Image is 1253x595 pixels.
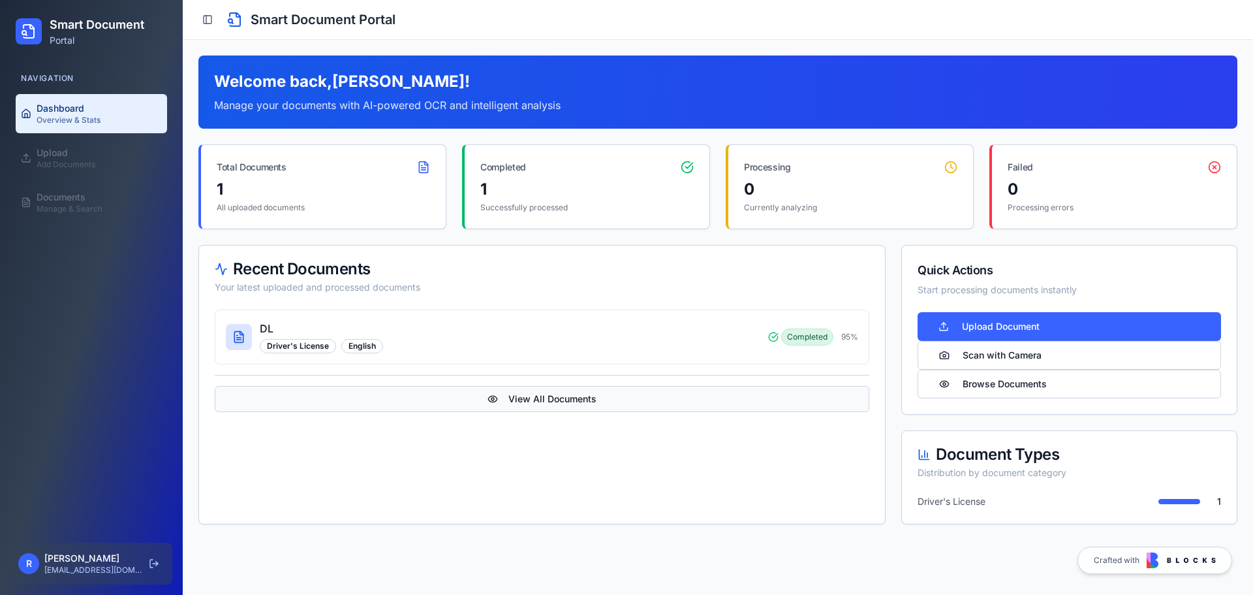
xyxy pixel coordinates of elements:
[744,202,957,213] p: Currently analyzing
[1008,179,1221,200] div: 0
[215,281,869,294] div: Your latest uploaded and processed documents
[918,312,1221,341] button: Upload Document
[37,115,101,125] div: Overview & Stats
[44,552,144,565] p: [PERSON_NAME]
[781,329,833,346] span: Completed
[744,161,791,174] div: Processing
[260,339,336,353] div: Driver's License
[918,261,1221,280] div: Quick Actions
[1008,161,1033,174] div: Failed
[1094,555,1139,566] span: Crafted with
[918,350,1221,363] a: Scan with Camera
[1205,495,1221,508] span: 1
[217,161,286,174] div: Total Documents
[918,379,1221,392] a: Browse Documents
[215,261,869,277] div: Recent Documents
[16,94,167,133] a: DashboardOverview & Stats
[26,557,32,570] span: R
[341,339,383,353] div: English
[16,183,167,222] a: DocumentsManage & Search
[16,138,167,178] a: UploadAdd Documents
[260,321,768,336] p: DL
[217,202,430,213] p: All uploaded documents
[918,466,1221,479] div: Distribution by document category
[44,565,144,575] p: [EMAIL_ADDRESS][DOMAIN_NAME]
[918,321,1221,334] a: Upload Document
[37,191,102,204] div: Documents
[1008,202,1221,213] p: Processing errors
[214,71,1222,92] h1: Welcome back, [PERSON_NAME] !
[214,97,1222,113] p: Manage your documents with AI-powered OCR and intelligent analysis
[37,159,95,170] div: Add Documents
[918,447,1221,462] div: Document Types
[918,495,1158,508] span: Driver's License
[215,386,869,412] button: View All Documents
[50,16,144,34] h2: Smart Document
[215,394,869,407] a: View All Documents
[251,10,395,29] h1: Smart Document Portal
[744,179,957,200] div: 0
[480,202,694,213] p: Successfully processed
[918,283,1221,297] div: Start processing documents instantly
[16,68,167,89] div: Navigation
[37,146,95,159] div: Upload
[37,204,102,214] div: Manage & Search
[217,179,430,200] div: 1
[37,102,101,115] div: Dashboard
[480,161,526,174] div: Completed
[918,370,1221,398] button: Browse Documents
[918,341,1221,370] button: Scan with Camera
[480,179,694,200] div: 1
[1077,547,1232,574] a: Crafted with
[1147,553,1216,568] img: Blocks
[841,332,858,342] div: 95 %
[50,34,144,47] p: Portal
